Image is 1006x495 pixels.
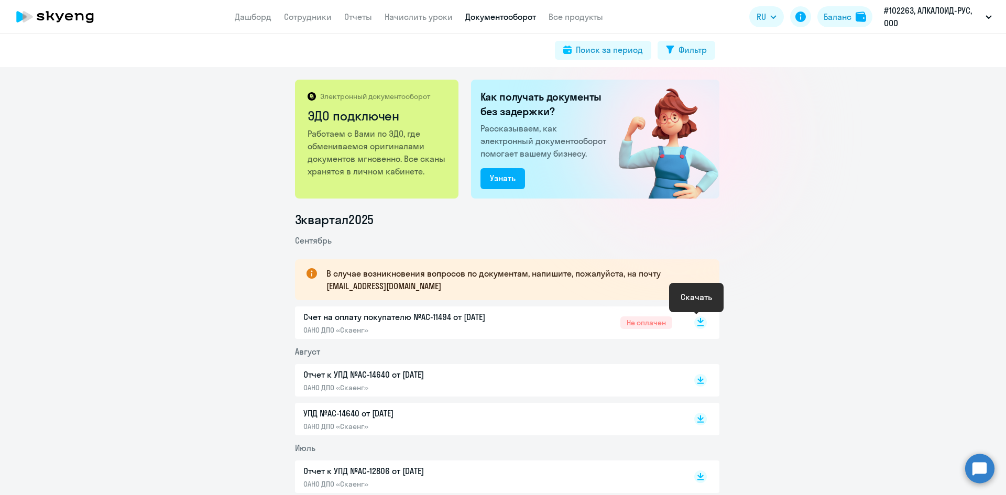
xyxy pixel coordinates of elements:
[681,291,712,303] div: Скачать
[303,368,523,381] p: Отчет к УПД №AC-14640 от [DATE]
[757,10,766,23] span: RU
[658,41,715,60] button: Фильтр
[303,465,523,477] p: Отчет к УПД №AC-12806 от [DATE]
[884,4,981,29] p: #102263, АЛКАЛОИД-РУС, ООО
[284,12,332,22] a: Сотрудники
[308,127,447,178] p: Работаем с Вами по ЭДО, где обмениваемся оригиналами документов мгновенно. Все сканы хранятся в л...
[295,235,332,246] span: Сентябрь
[549,12,603,22] a: Все продукты
[303,311,672,335] a: Счет на оплату покупателю №AC-11494 от [DATE]ОАНО ДПО «Скаенг»Не оплачен
[235,12,271,22] a: Дашборд
[576,43,643,56] div: Поиск за период
[679,43,707,56] div: Фильтр
[817,6,872,27] button: Балансbalance
[856,12,866,22] img: balance
[303,407,672,431] a: УПД №AC-14640 от [DATE]ОАНО ДПО «Скаенг»
[555,41,651,60] button: Поиск за период
[295,443,315,453] span: Июль
[303,407,523,420] p: УПД №AC-14640 от [DATE]
[480,122,610,160] p: Рассказываем, как электронный документооборот помогает вашему бизнесу.
[480,90,610,119] h2: Как получать документы без задержки?
[879,4,997,29] button: #102263, АЛКАЛОИД-РУС, ООО
[303,465,672,489] a: Отчет к УПД №AC-12806 от [DATE]ОАНО ДПО «Скаенг»
[303,311,523,323] p: Счет на оплату покупателю №AC-11494 от [DATE]
[749,6,784,27] button: RU
[320,92,430,101] p: Электронный документооборот
[602,80,719,199] img: connected
[295,211,719,228] li: 3 квартал 2025
[480,168,525,189] button: Узнать
[295,346,320,357] span: Август
[344,12,372,22] a: Отчеты
[303,422,523,431] p: ОАНО ДПО «Скаенг»
[303,325,523,335] p: ОАНО ДПО «Скаенг»
[308,107,447,124] h2: ЭДО подключен
[303,479,523,489] p: ОАНО ДПО «Скаенг»
[303,383,523,392] p: ОАНО ДПО «Скаенг»
[303,368,672,392] a: Отчет к УПД №AC-14640 от [DATE]ОАНО ДПО «Скаенг»
[385,12,453,22] a: Начислить уроки
[490,172,516,184] div: Узнать
[824,10,851,23] div: Баланс
[465,12,536,22] a: Документооборот
[326,267,701,292] p: В случае возникновения вопросов по документам, напишите, пожалуйста, на почту [EMAIL_ADDRESS][DOM...
[620,316,672,329] span: Не оплачен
